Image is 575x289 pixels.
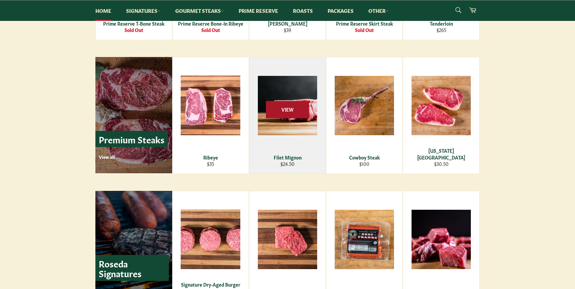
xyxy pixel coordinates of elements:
div: Prime Reserve T-Bone Steak [100,20,168,27]
div: Sold Out [177,27,245,33]
a: Prime Reserve [232,0,285,21]
div: $265 [407,27,475,33]
img: All Beef Hot Dog Pack [335,210,394,269]
div: [US_STATE][GEOGRAPHIC_DATA] [407,147,475,161]
a: Signatures [119,0,167,21]
div: Sold Out [331,27,398,33]
a: Home [89,0,118,21]
p: View all [99,154,168,160]
div: Sold Out [100,27,168,33]
div: $100 [331,161,398,167]
img: Ground Beef Block [258,210,317,269]
a: Roasts [286,0,320,21]
a: New York Strip [US_STATE][GEOGRAPHIC_DATA] $30.50 [403,57,480,174]
img: Signature Dry-Aged Burger Pack [181,209,240,269]
div: Prime Reserve Bone-In Ribeye [177,20,245,27]
a: Filet Mignon Filet Mignon $24.50 View [249,57,326,174]
a: Other [362,0,395,21]
span: View [266,101,309,118]
div: $35 [177,161,245,167]
img: Ribeye [181,76,240,135]
div: Filet Mignon [254,154,322,161]
a: Premium Steaks View all [95,57,172,173]
img: Cowboy Steak [335,76,394,135]
div: $30.50 [407,161,475,167]
img: Beef Cubes [412,210,471,269]
p: Roseda Signatures [95,255,169,281]
a: Ribeye Ribeye $35 [172,57,249,174]
img: New York Strip [412,76,471,135]
div: Ribeye [177,154,245,161]
a: Gourmet Steaks [169,0,231,21]
div: $39 [254,27,322,33]
div: Prime Reserve Skirt Steak [331,20,398,27]
a: Cowboy Steak Cowboy Steak $100 [326,57,403,174]
div: Cowboy Steak [331,154,398,161]
p: Premium Steaks [95,131,168,147]
a: Packages [321,0,360,21]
